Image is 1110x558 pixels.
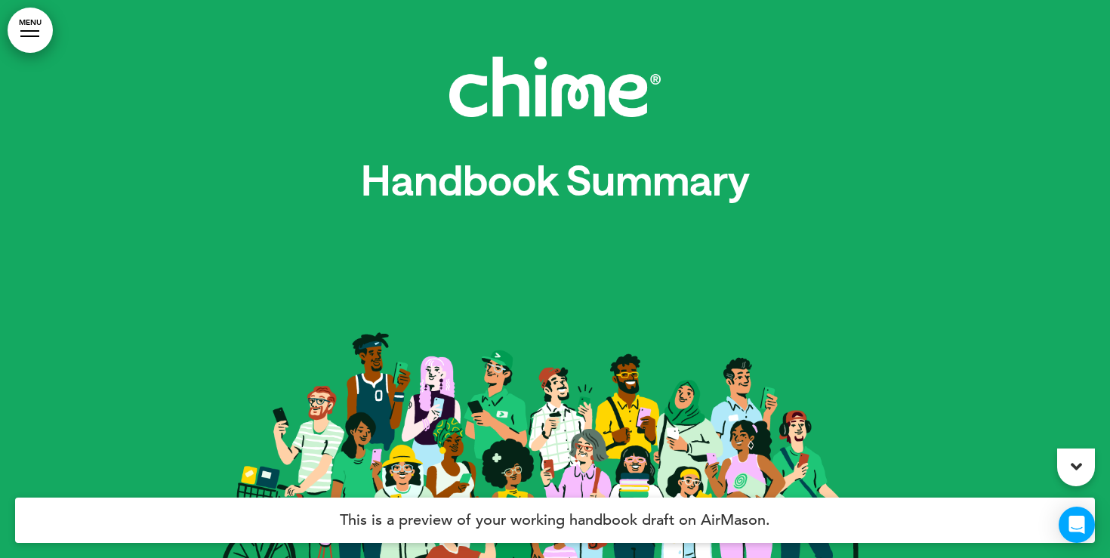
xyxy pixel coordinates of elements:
span: Handbook Summary [361,155,750,204]
img: 1678445766916.png [449,57,661,117]
div: Open Intercom Messenger [1059,507,1095,543]
a: MENU [8,8,53,53]
h4: This is a preview of your working handbook draft on AirMason. [15,498,1095,543]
